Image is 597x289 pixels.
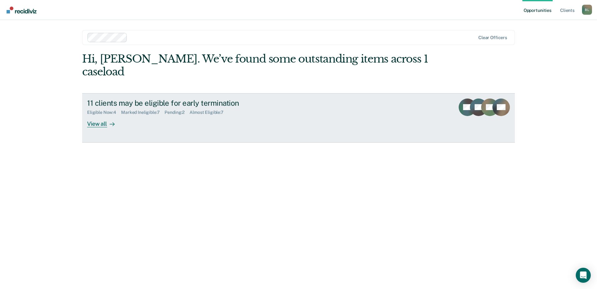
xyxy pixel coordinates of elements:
[87,110,121,115] div: Eligible Now : 4
[87,115,122,127] div: View all
[478,35,507,40] div: Clear officers
[87,99,306,108] div: 11 clients may be eligible for early termination
[82,93,515,143] a: 11 clients may be eligible for early terminationEligible Now:4Marked Ineligible:7Pending:2Almost ...
[582,5,592,15] div: B L
[190,110,229,115] div: Almost Eligible : 7
[7,7,37,13] img: Recidiviz
[582,5,592,15] button: Profile dropdown button
[165,110,190,115] div: Pending : 2
[82,53,428,78] div: Hi, [PERSON_NAME]. We’ve found some outstanding items across 1 caseload
[576,268,591,283] div: Open Intercom Messenger
[121,110,165,115] div: Marked Ineligible : 7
